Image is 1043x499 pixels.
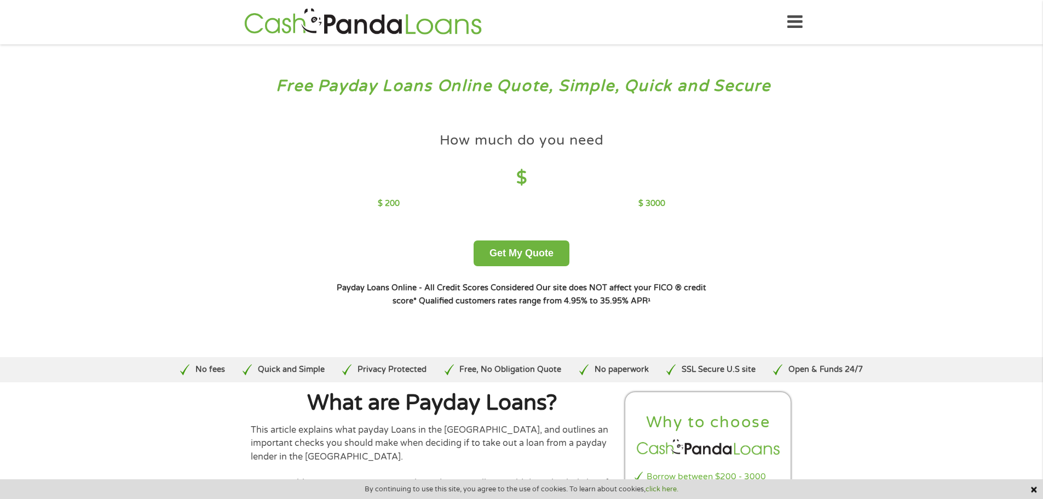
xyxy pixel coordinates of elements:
[337,283,534,292] strong: Payday Loans Online - All Credit Scores Considered
[393,283,706,306] strong: Our site does NOT affect your FICO ® credit score*
[646,485,678,494] a: click here.
[378,167,665,190] h4: $
[258,364,325,376] p: Quick and Simple
[474,240,569,266] button: Get My Quote
[595,364,649,376] p: No paperwork
[459,364,561,376] p: Free, No Obligation Quote
[365,485,678,493] span: By continuing to use this site, you agree to the use of cookies. To learn about cookies,
[358,364,427,376] p: Privacy Protected
[638,198,665,210] p: $ 3000
[440,131,604,150] h4: How much do you need
[251,392,614,414] h1: What are Payday Loans?
[241,7,485,38] img: GetLoanNow Logo
[251,423,614,463] p: This article explains what payday Loans in the [GEOGRAPHIC_DATA], and outlines an important check...
[419,296,650,306] strong: Qualified customers rates range from 4.95% to 35.95% APR¹
[32,76,1012,96] h3: Free Payday Loans Online Quote, Simple, Quick and Secure
[682,364,756,376] p: SSL Secure U.S site
[788,364,863,376] p: Open & Funds 24/7
[378,198,400,210] p: $ 200
[195,364,225,376] p: No fees
[635,412,782,433] h2: Why to choose
[635,471,782,483] li: Borrow between $200 - 3000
